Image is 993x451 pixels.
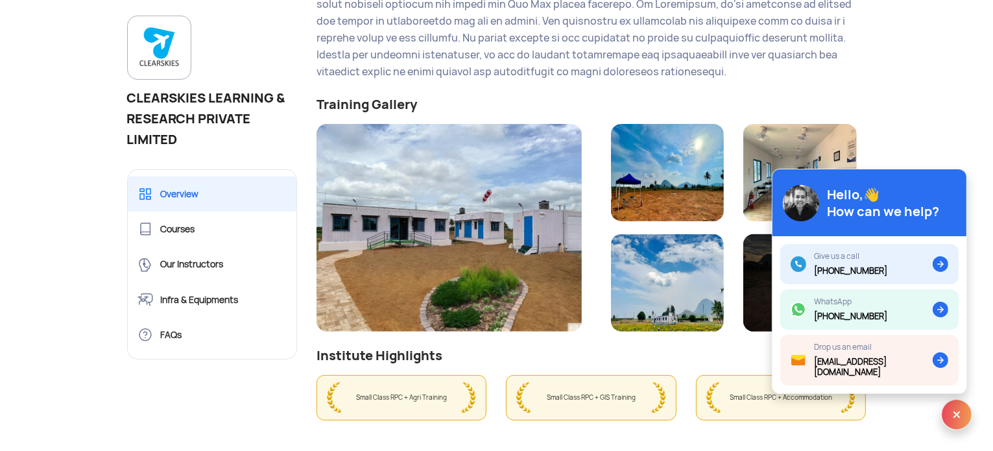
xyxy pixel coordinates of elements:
[127,88,298,150] h1: CLEARSKIES LEARNING & RESEARCH PRIVATE LIMITED
[814,252,887,261] div: Give us a call
[652,382,666,413] img: wreath_right.png
[743,124,856,221] img: Picture.png
[317,96,867,114] div: Training Gallery
[128,247,297,282] a: Our Instructors
[814,357,933,378] div: [EMAIL_ADDRESS][DOMAIN_NAME]
[780,335,959,385] a: Drop us an email[EMAIL_ADDRESS][DOMAIN_NAME]
[611,124,724,221] img: Flying%20area.jpeg
[791,302,806,317] img: ic_whatsapp.svg
[128,177,297,212] a: Overview
[791,352,806,368] img: ic_mail.svg
[128,282,297,317] a: Infra & Equipments
[814,311,887,322] div: [PHONE_NUMBER]
[743,234,856,332] div: +5
[933,302,948,317] img: ic_arrow.svg
[317,347,867,365] div: Institute Highlights
[941,399,972,430] img: ic_x.svg
[933,256,948,272] img: ic_arrow.svg
[791,256,806,272] img: ic_call.svg
[814,343,933,352] div: Drop us an email
[138,27,180,69] img: img-logo-clearskies.png
[547,393,636,402] span: Small Class RPC + GIS Training
[780,289,959,330] a: WhatsApp[PHONE_NUMBER]
[356,393,447,402] span: Small Class RPC + Agri Training
[611,234,724,332] img: zyro-image.png
[317,124,582,332] img: CLEARSKIES%20INFRASTRUCTURE.jpg
[462,382,476,413] img: wreath_right.png
[730,393,832,402] span: Small Class RPC + Accommodation
[841,382,855,413] img: wreath_right.png
[814,266,887,276] div: [PHONE_NUMBER]
[128,212,297,247] a: Courses
[128,317,297,352] a: FAQs
[706,382,721,413] img: wreath_left.png
[827,186,939,220] div: Hello,👋 How can we help?
[780,244,959,284] a: Give us a call[PHONE_NUMBER]
[783,185,819,221] img: img_avatar@2x.png
[516,382,531,413] img: wreath_left.png
[933,352,948,368] img: ic_arrow.svg
[327,382,341,413] img: wreath_left.png
[814,297,887,306] div: WhatsApp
